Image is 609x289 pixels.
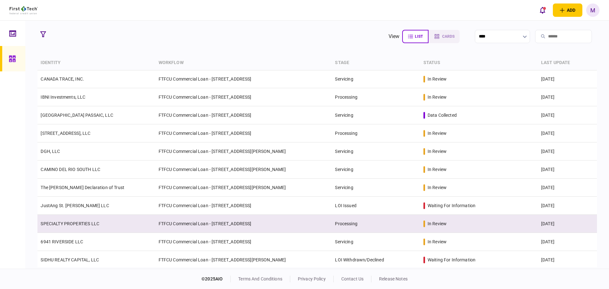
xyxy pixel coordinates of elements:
button: open adding identity options [553,3,582,17]
td: Servicing [332,161,420,179]
button: cards [429,30,460,43]
td: FTFCU Commercial Loan - [STREET_ADDRESS] [155,124,332,142]
td: [DATE] [538,70,597,88]
a: release notes [379,276,408,281]
div: in review [428,148,447,154]
th: identity [37,56,155,70]
a: JustAng St. [PERSON_NAME] LLC [41,203,109,208]
td: Processing [332,215,420,233]
td: Servicing [332,106,420,124]
td: LOI Issued [332,197,420,215]
td: [DATE] [538,233,597,251]
td: LOI Withdrawn/Declined [332,251,420,269]
a: [STREET_ADDRESS], LLC [41,131,90,136]
div: data collected [428,112,457,118]
td: FTFCU Commercial Loan - [STREET_ADDRESS] [155,88,332,106]
div: waiting for information [428,257,475,263]
td: [DATE] [538,124,597,142]
td: [DATE] [538,142,597,161]
td: Servicing [332,233,420,251]
div: in review [428,184,447,191]
th: last update [538,56,597,70]
td: Servicing [332,70,420,88]
div: in review [428,220,447,227]
div: waiting for information [428,202,475,209]
td: FTFCU Commercial Loan - [STREET_ADDRESS][PERSON_NAME] [155,251,332,269]
button: M [586,3,599,17]
button: list [402,30,429,43]
td: FTFCU Commercial Loan - [STREET_ADDRESS] [155,106,332,124]
a: CAMINO DEL RIO SOUTH LLC [41,167,100,172]
td: FTFCU Commercial Loan - [STREET_ADDRESS][PERSON_NAME] [155,142,332,161]
a: privacy policy [298,276,326,281]
a: The [PERSON_NAME] Declaration of Trust [41,185,124,190]
td: FTFCU Commercial Loan - [STREET_ADDRESS][PERSON_NAME] [155,161,332,179]
a: SPECIALTY PROPERTIES LLC [41,221,99,226]
td: Processing [332,124,420,142]
td: [DATE] [538,88,597,106]
div: in review [428,166,447,173]
td: [DATE] [538,251,597,269]
th: status [420,56,538,70]
a: CANADA TRACE, INC. [41,76,84,82]
a: [GEOGRAPHIC_DATA] PASSAIC, LLC [41,113,113,118]
button: open notifications list [536,3,549,17]
a: contact us [341,276,363,281]
div: in review [428,130,447,136]
td: FTFCU Commercial Loan - [STREET_ADDRESS] [155,70,332,88]
div: in review [428,76,447,82]
div: © 2025 AIO [201,276,231,282]
td: [DATE] [538,215,597,233]
th: workflow [155,56,332,70]
td: [DATE] [538,106,597,124]
td: FTFCU Commercial Loan - [STREET_ADDRESS] [155,197,332,215]
td: FTFCU Commercial Loan - [STREET_ADDRESS] [155,233,332,251]
span: cards [442,34,455,39]
td: [DATE] [538,161,597,179]
td: Servicing [332,179,420,197]
td: [DATE] [538,197,597,215]
div: view [389,33,400,40]
th: stage [332,56,420,70]
img: client company logo [10,6,38,14]
td: [DATE] [538,179,597,197]
div: in review [428,239,447,245]
a: SIDHU REALTY CAPITAL, LLC [41,257,99,262]
a: terms and conditions [238,276,282,281]
td: FTFCU Commercial Loan - [STREET_ADDRESS] [155,215,332,233]
td: Processing [332,88,420,106]
a: IBNI Investments, LLC [41,95,85,100]
a: 6941 RIVERSIDE LLC [41,239,83,244]
td: Servicing [332,142,420,161]
a: DGH, LLC [41,149,60,154]
span: list [415,34,423,39]
div: in review [428,94,447,100]
td: FTFCU Commercial Loan - [STREET_ADDRESS][PERSON_NAME] [155,179,332,197]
